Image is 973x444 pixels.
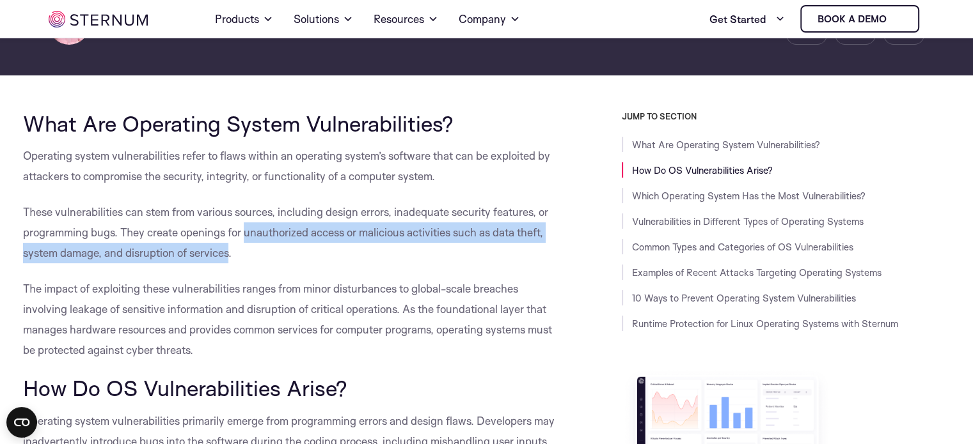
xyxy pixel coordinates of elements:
span: These vulnerabilities can stem from various sources, including design errors, inadequate security... [23,205,548,259]
a: Book a demo [800,5,919,33]
span: The impact of exploiting these vulnerabilities ranges from minor disturbances to global-scale bre... [23,282,552,356]
a: Examples of Recent Attacks Targeting Operating Systems [632,266,882,279]
a: Company [459,1,520,37]
a: Common Types and Categories of OS Vulnerabilities [632,241,853,253]
img: sternum iot [49,11,148,27]
a: 10 Ways to Prevent Operating System Vulnerabilities [632,292,856,304]
span: What Are Operating System Vulnerabilities? [23,110,454,137]
a: What Are Operating System Vulnerabilities? [632,139,820,151]
a: Products [215,1,273,37]
a: Vulnerabilities in Different Types of Operating Systems [632,215,864,227]
img: sternum iot [892,14,902,24]
span: Operating system vulnerabilities refer to flaws within an operating system’s software that can be... [23,149,550,183]
a: Solutions [294,1,353,37]
a: Runtime Protection for Linux Operating Systems with Sternum [632,318,898,330]
a: Which Operating System Has the Most Vulnerabilities? [632,190,866,202]
a: Resources [374,1,438,37]
h3: JUMP TO SECTION [622,111,951,121]
a: How Do OS Vulnerabilities Arise? [632,164,773,176]
span: How Do OS Vulnerabilities Arise? [23,374,347,401]
button: Open CMP widget [6,407,37,438]
a: Get Started [709,6,785,32]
